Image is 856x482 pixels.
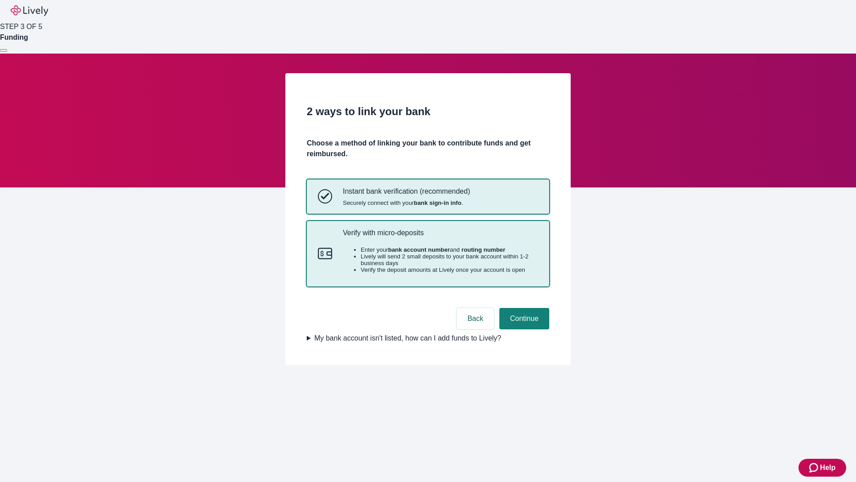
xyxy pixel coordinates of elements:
button: Instant bank verificationInstant bank verification (recommended)Securely connect with yourbank si... [307,180,549,213]
li: Lively will send 2 small deposits to your bank account within 1-2 business days [361,253,538,266]
button: Micro-depositsVerify with micro-depositsEnter yourbank account numberand routing numberLively wil... [307,221,549,287]
svg: Micro-deposits [318,246,332,261]
li: Enter your and [361,246,538,253]
button: Continue [499,308,549,329]
span: Securely connect with your . [343,199,470,206]
p: Instant bank verification (recommended) [343,187,470,195]
img: Lively [11,5,48,16]
strong: routing number [461,246,505,253]
strong: bank sign-in info [414,199,461,206]
svg: Zendesk support icon [809,462,820,473]
summary: My bank account isn't listed, how can I add funds to Lively? [307,333,549,344]
svg: Instant bank verification [318,189,332,204]
p: Verify with micro-deposits [343,229,538,237]
button: Zendesk support iconHelp [798,459,846,477]
span: Help [820,462,835,473]
li: Verify the deposit amounts at Lively once your account is open [361,266,538,273]
h2: 2 ways to link your bank [307,104,549,120]
button: Back [457,308,494,329]
h4: Choose a method of linking your bank to contribute funds and get reimbursed. [307,138,549,159]
strong: bank account number [388,246,450,253]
